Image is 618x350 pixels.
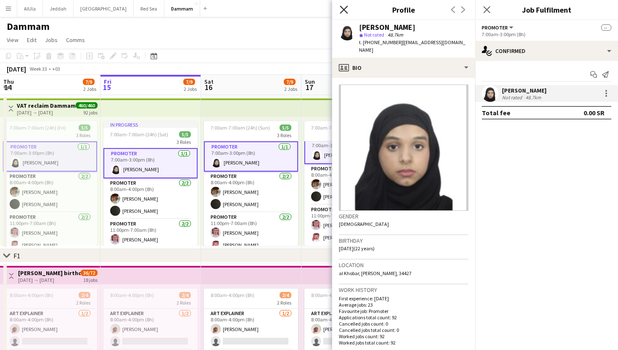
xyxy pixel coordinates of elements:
[7,36,18,44] span: View
[83,276,98,283] div: 18 jobs
[339,321,468,327] p: Cancelled jobs count: 0
[79,125,90,131] span: 5/5
[7,20,50,33] h1: Dammam
[584,109,605,117] div: 0.00 SR
[304,134,399,164] app-card-role: Promoter1/17:00am-3:00pm (8h)[PERSON_NAME]
[203,82,214,92] span: 16
[3,121,97,246] app-job-card: 7:00am-7:00am (24h) (Fri)5/53 RolesPromoter1/17:00am-3:00pm (8h)[PERSON_NAME]Promoter2/28:00am-4:...
[3,141,97,172] app-card-role: Promoter1/17:00am-3:00pm (8h)[PERSON_NAME]
[103,148,198,178] app-card-role: Promoter1/17:00am-3:00pm (8h)[PERSON_NAME]
[204,172,298,212] app-card-role: Promoter2/28:00am-4:00pm (8h)[PERSON_NAME][PERSON_NAME]
[339,333,468,339] p: Worked jobs count: 92
[339,85,468,211] img: Crew avatar or photo
[18,269,81,277] h3: [PERSON_NAME] birthday
[184,86,197,92] div: 2 Jobs
[76,102,98,109] span: 460/460
[277,132,291,138] span: 3 Roles
[10,292,53,298] span: 8:00am-4:00pm (8h)
[204,309,298,350] app-card-role: Art Explainer1/28:00am-4:00pm (8h)[PERSON_NAME]
[280,125,291,131] span: 5/5
[3,34,22,45] a: View
[502,94,524,101] div: Not rated
[183,79,195,85] span: 7/9
[482,31,611,37] div: 7:00am-3:00pm (8h)
[177,139,191,145] span: 3 Roles
[74,0,134,17] button: [GEOGRAPHIC_DATA]
[17,109,76,116] div: [DATE] → [DATE]
[79,292,90,298] span: 2/4
[339,295,468,302] p: First experience: [DATE]
[204,78,214,85] span: Sat
[3,309,97,350] app-card-role: Art Explainer1/28:00am-4:00pm (8h)[PERSON_NAME]
[304,121,399,246] app-job-card: 7:00am-7:00am (24h) (Mon)5/53 RolesPromoter1/17:00am-3:00pm (8h)[PERSON_NAME]Promoter2/28:00am-4:...
[332,58,475,78] div: Bio
[211,125,270,131] span: 7:00am-7:00am (24h) (Sun)
[304,82,315,92] span: 17
[339,221,389,227] span: [DEMOGRAPHIC_DATA]
[204,141,298,172] app-card-role: Promoter1/17:00am-3:00pm (8h)[PERSON_NAME]
[83,79,95,85] span: 7/9
[339,212,468,220] h3: Gender
[277,300,291,306] span: 2 Roles
[211,292,254,298] span: 8:00am-4:00pm (8h)
[103,121,198,128] div: In progress
[10,125,66,131] span: 7:00am-7:00am (24h) (Fri)
[43,0,74,17] button: Jeddah
[76,132,90,138] span: 3 Roles
[284,79,296,85] span: 7/9
[339,237,468,244] h3: Birthday
[339,327,468,333] p: Cancelled jobs total count: 0
[204,212,298,253] app-card-role: Promoter2/211:00pm-7:00am (8h)[PERSON_NAME][PERSON_NAME]
[164,0,200,17] button: Dammam
[339,261,468,269] h3: Location
[83,109,98,116] div: 92 jobs
[18,277,81,283] div: [DATE] → [DATE]
[482,24,508,31] span: Promoter
[45,36,58,44] span: Jobs
[179,292,191,298] span: 2/4
[177,300,191,306] span: 2 Roles
[482,24,515,31] button: Promoter
[339,270,412,276] span: al Khobar, [PERSON_NAME], 34427
[7,65,26,73] div: [DATE]
[76,300,90,306] span: 2 Roles
[475,4,618,15] h3: Job Fulfilment
[339,339,468,346] p: Worked jobs total count: 92
[24,34,40,45] a: Edit
[280,292,291,298] span: 2/4
[386,32,405,38] span: 48.7km
[482,109,510,117] div: Total fee
[28,66,49,72] span: Week 33
[204,121,298,246] app-job-card: 7:00am-7:00am (24h) (Sun)5/53 RolesPromoter1/17:00am-3:00pm (8h)[PERSON_NAME]Promoter2/28:00am-4:...
[110,292,154,298] span: 8:00am-4:00pm (8h)
[601,24,611,31] span: --
[83,86,96,92] div: 2 Jobs
[304,309,399,350] app-card-role: Art Explainer1/28:00am-4:00pm (8h)[PERSON_NAME]
[3,212,97,253] app-card-role: Promoter2/211:00pm-7:00am (8h)[PERSON_NAME][PERSON_NAME]
[359,39,403,45] span: t. [PHONE_NUMBER]
[364,32,384,38] span: Not rated
[42,34,61,45] a: Jobs
[13,252,20,260] div: F1
[359,39,465,53] span: | [EMAIL_ADDRESS][DOMAIN_NAME]
[304,164,399,205] app-card-role: Promoter2/28:00am-4:00pm (8h)[PERSON_NAME][PERSON_NAME]
[134,0,164,17] button: Red Sea
[103,219,198,260] app-card-role: Promoter2/211:00pm-7:00am (8h)[PERSON_NAME]
[359,24,415,31] div: [PERSON_NAME]
[103,178,198,219] app-card-role: Promoter2/28:00am-4:00pm (8h)[PERSON_NAME][PERSON_NAME]
[52,66,60,72] div: +03
[110,131,168,138] span: 7:00am-7:00am (24h) (Sat)
[339,308,468,314] p: Favourite job: Promoter
[103,121,198,246] div: In progress7:00am-7:00am (24h) (Sat)5/53 RolesPromoter1/17:00am-3:00pm (8h)[PERSON_NAME]Promoter2...
[502,87,547,94] div: [PERSON_NAME]
[339,302,468,308] p: Average jobs: 23
[339,286,468,294] h3: Work history
[104,78,111,85] span: Fri
[3,172,97,212] app-card-role: Promoter2/28:00am-4:00pm (8h)[PERSON_NAME][PERSON_NAME]
[524,94,543,101] div: 48.7km
[339,314,468,321] p: Applications total count: 92
[311,292,355,298] span: 8:00am-4:00pm (8h)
